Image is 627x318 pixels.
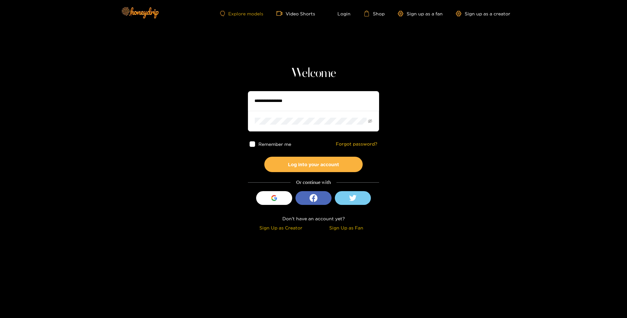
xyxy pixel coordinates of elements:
button: Log into your account [264,157,363,172]
div: Don't have an account yet? [248,215,379,222]
span: video-camera [276,10,286,16]
a: Video Shorts [276,10,315,16]
div: Sign Up as Creator [250,224,312,231]
span: eye-invisible [368,119,372,123]
a: Sign up as a creator [456,11,510,16]
a: Explore models [220,11,263,16]
a: Sign up as a fan [398,11,443,16]
span: Remember me [258,142,291,147]
h1: Welcome [248,66,379,81]
div: Sign Up as Fan [315,224,377,231]
a: Forgot password? [336,141,377,147]
a: Shop [364,10,385,16]
a: Login [328,10,351,16]
div: Or continue with [248,179,379,186]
